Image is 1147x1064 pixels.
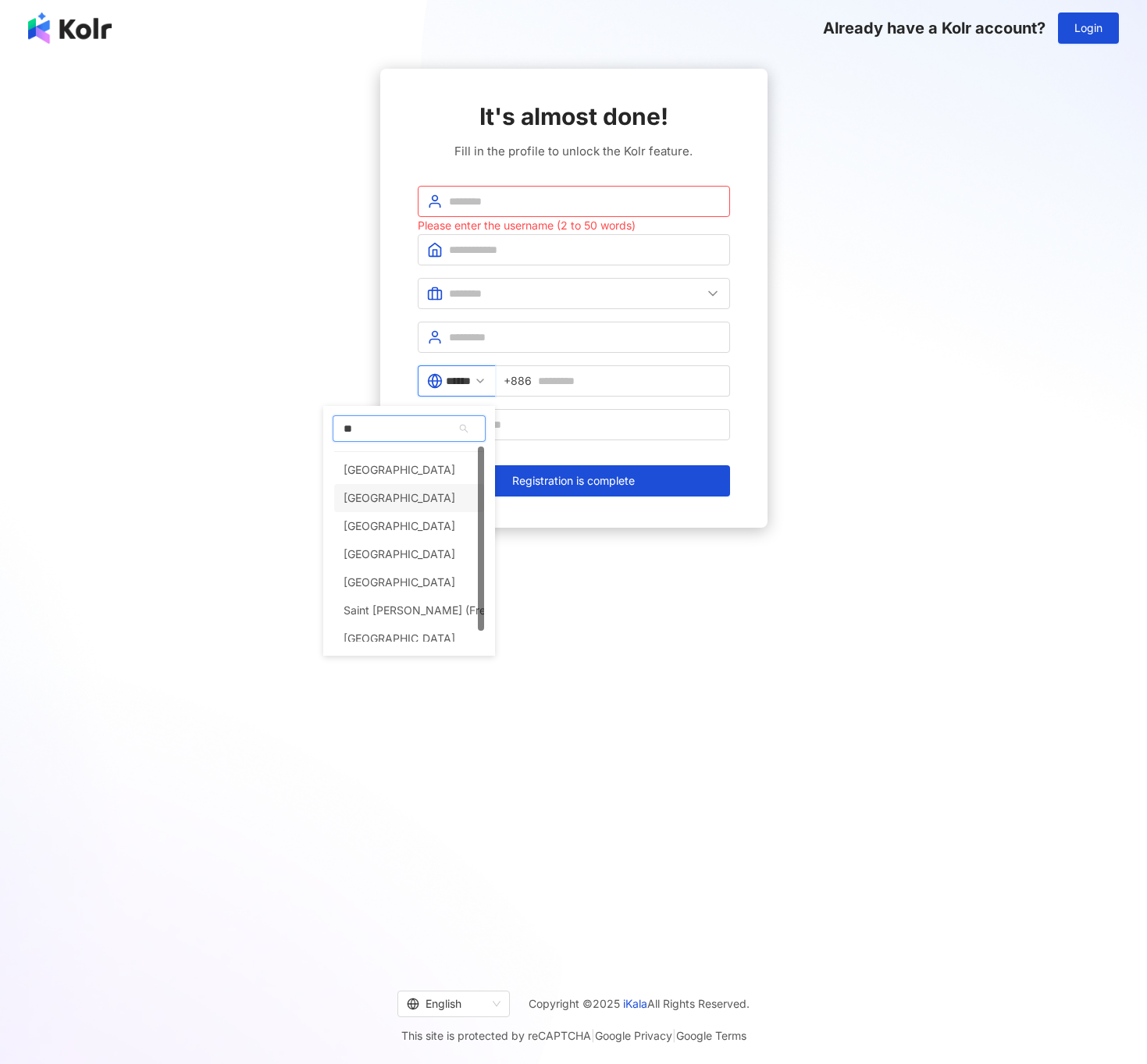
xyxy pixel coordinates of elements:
div: Please enter the username (2 to 50 words) [418,217,730,234]
span: Fill in the profile to unlock the Kolr feature. [454,142,693,161]
div: [GEOGRAPHIC_DATA] [344,568,455,596]
button: Login [1058,12,1119,44]
button: Registration is complete [418,465,730,496]
span: Login [1074,22,1102,34]
div: [GEOGRAPHIC_DATA] [344,512,455,540]
div: Saint [PERSON_NAME] (French part) [344,596,533,625]
div: [GEOGRAPHIC_DATA] [344,456,455,484]
div: English [407,991,486,1016]
div: France [334,484,484,512]
span: +886 [504,372,532,390]
div: [GEOGRAPHIC_DATA] [344,625,455,653]
div: [GEOGRAPHIC_DATA] [344,540,455,568]
span: Already have a Kolr account? [823,19,1045,37]
span: It's almost done! [479,100,668,133]
span: This site is protected by reCAPTCHA [401,1027,746,1045]
span: Registration is complete [512,475,635,487]
div: South Africa [334,625,484,653]
div: Saint Martin (French part) [334,596,484,625]
div: Central African Republic [334,456,484,484]
div: [GEOGRAPHIC_DATA] [344,484,455,512]
span: | [591,1029,595,1042]
div: French Polynesia [334,540,484,568]
div: French Guiana [334,512,484,540]
a: iKala [623,997,647,1010]
div: French Southern Territories [334,568,484,596]
a: Google Terms [676,1029,746,1042]
a: Google Privacy [595,1029,672,1042]
span: | [672,1029,676,1042]
span: Copyright © 2025 All Rights Reserved. [529,995,750,1013]
img: logo [28,12,112,44]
